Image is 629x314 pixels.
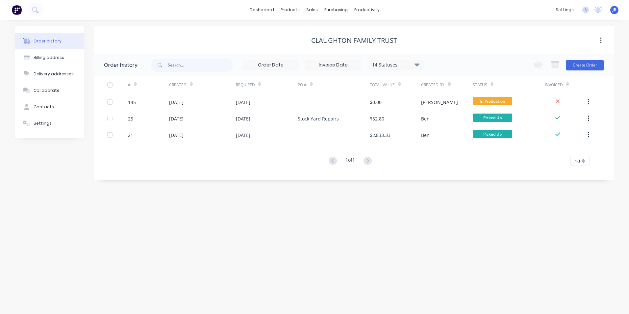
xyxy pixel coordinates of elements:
input: Search... [168,59,233,72]
img: Factory [12,5,22,15]
button: Settings [15,115,84,132]
button: Order history [15,33,84,49]
div: Contacts [34,104,54,110]
div: Order history [104,61,138,69]
div: purchasing [321,5,351,15]
div: [DATE] [236,99,250,106]
div: $52.80 [370,115,384,122]
input: Invoice Date [306,60,361,70]
div: Required [236,76,298,94]
a: dashboard [246,5,277,15]
div: # [128,82,131,88]
div: Invoiced [545,82,563,88]
div: $2,833.33 [370,132,390,139]
div: 25 [128,115,133,122]
div: Ben [421,115,430,122]
div: [DATE] [236,115,250,122]
div: Claughton Family Trust [311,37,397,44]
div: [DATE] [169,115,184,122]
button: Delivery addresses [15,66,84,82]
div: Billing address [34,55,64,61]
button: Contacts [15,99,84,115]
div: Total Value [370,82,395,88]
div: Delivery addresses [34,71,74,77]
div: Status [473,76,545,94]
button: Collaborate [15,82,84,99]
div: [DATE] [169,132,184,139]
div: sales [303,5,321,15]
div: Ben [421,132,430,139]
span: In Production [473,97,512,105]
div: Status [473,82,487,88]
span: Picked Up [473,114,512,122]
div: 1 of 1 [345,156,355,166]
div: Settings [34,120,52,126]
div: Created By [421,82,444,88]
span: 10 [575,158,580,165]
div: [PERSON_NAME] [421,99,458,106]
span: JR [613,7,616,13]
div: [DATE] [236,132,250,139]
div: Created By [421,76,472,94]
div: $0.00 [370,99,382,106]
div: Required [236,82,255,88]
div: Created [169,76,236,94]
div: 145 [128,99,136,106]
span: Picked Up [473,130,512,138]
div: productivity [351,5,383,15]
div: # [128,76,169,94]
div: Invoiced [545,76,586,94]
div: PO # [298,82,307,88]
input: Order Date [243,60,298,70]
div: 21 [128,132,133,139]
div: Stock Yard Repairs [298,115,339,122]
button: Create Order [566,60,604,70]
div: PO # [298,76,370,94]
div: Collaborate [34,88,60,93]
div: settings [552,5,577,15]
div: Order history [34,38,62,44]
div: Total Value [370,76,421,94]
div: 14 Statuses [368,61,423,68]
button: Billing address [15,49,84,66]
div: products [277,5,303,15]
div: Created [169,82,187,88]
div: [DATE] [169,99,184,106]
